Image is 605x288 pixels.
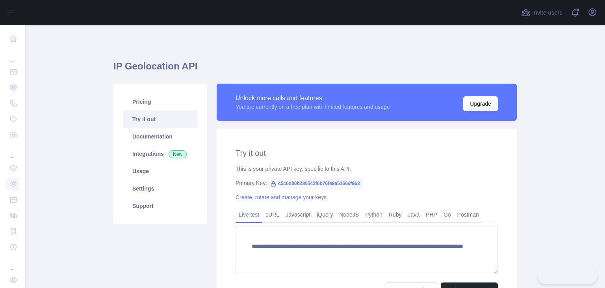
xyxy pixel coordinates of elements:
span: New [169,150,187,158]
a: Documentation [123,128,198,145]
button: Upgrade [463,96,498,111]
a: Support [123,197,198,215]
a: Settings [123,180,198,197]
a: PHP [423,208,440,221]
span: c5c6d00b280542f6b76fa9a51666f963 [267,178,363,189]
a: Create, rotate and manage your keys [236,194,327,200]
button: Invite users [520,6,564,19]
a: Live test [236,208,262,221]
div: Primary Key: [236,179,498,187]
a: Usage [123,163,198,180]
a: Ruby [386,208,405,221]
div: You are currently on a free plan with limited features and usage [236,103,390,111]
a: Integrations New [123,145,198,163]
a: NodeJS [336,208,362,221]
h2: Try it out [236,148,498,159]
a: Try it out [123,110,198,128]
span: Invite users [532,8,562,17]
a: Python [362,208,386,221]
a: Go [440,208,454,221]
a: Pricing [123,93,198,110]
div: This is your private API key, specific to this API. [236,165,498,173]
a: jQuery [314,208,336,221]
a: Javascript [282,208,314,221]
div: ... [6,256,19,271]
iframe: Toggle Customer Support [538,267,597,284]
a: Java [405,208,423,221]
div: ... [6,47,19,63]
h1: IP Geolocation API [113,60,517,79]
a: cURL [262,208,282,221]
div: Unlock more calls and features [236,94,390,103]
a: Postman [454,208,482,221]
div: ... [6,144,19,159]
